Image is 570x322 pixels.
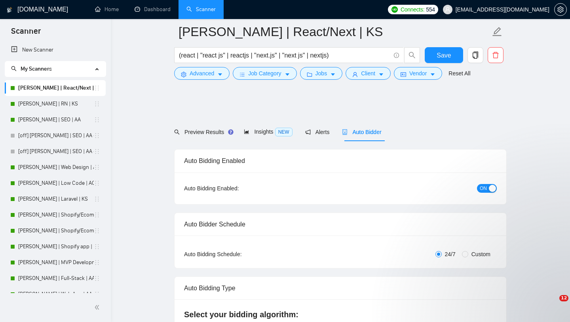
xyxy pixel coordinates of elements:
span: Client [361,69,375,78]
h4: Select your bidding algorithm: [184,309,497,320]
li: [off] Nick | SEO | AA - Light, Low Budget [5,144,106,159]
span: caret-down [430,71,435,77]
button: userClientcaret-down [346,67,391,80]
span: robot [342,129,348,135]
div: Auto Bidding Enabled: [184,184,288,193]
a: dashboardDashboard [135,6,171,13]
span: user [352,71,358,77]
button: search [404,47,420,63]
span: holder [94,243,100,250]
span: NEW [275,128,293,136]
span: 12 [559,295,568,301]
a: [PERSON_NAME] | Shopify app | KS [18,239,94,255]
span: caret-down [285,71,290,77]
span: ON [480,184,487,193]
span: holder [94,228,100,234]
span: edit [492,27,502,37]
span: Connects: [401,5,424,14]
li: Michael | Web App | AA [5,286,106,302]
a: Reset All [448,69,470,78]
span: holder [94,117,100,123]
span: double-left [94,303,102,311]
button: Save [425,47,463,63]
span: bars [239,71,245,77]
img: logo [7,4,12,16]
button: copy [467,47,483,63]
span: holder [94,180,100,186]
span: Preview Results [174,129,231,135]
li: New Scanner [5,42,106,58]
button: barsJob Categorycaret-down [233,67,296,80]
span: Alerts [305,129,330,135]
button: delete [488,47,503,63]
li: Andrew | Shopify/Ecom | KS [5,223,106,239]
span: info-circle [394,53,399,58]
span: holder [94,196,100,202]
span: setting [181,71,186,77]
button: folderJobscaret-down [300,67,343,80]
a: [PERSON_NAME] | Full-Stack | AA [18,270,94,286]
iframe: Intercom live chat [543,295,562,314]
li: Nick | SEO | AA [5,112,106,128]
li: Michael | Full-Stack | AA [5,270,106,286]
li: Andrew | Shopify app | KS [5,239,106,255]
a: [PERSON_NAME] | MVP Development | AA [18,255,94,270]
a: [PERSON_NAME] | Web Design | AO [18,159,94,175]
span: Advanced [190,69,214,78]
span: 554 [426,5,435,14]
span: Insights [244,128,292,135]
li: [off] Nick | SEO | AA - Strict, High Budget [5,128,106,144]
button: idcardVendorcaret-down [394,67,442,80]
span: notification [305,129,311,135]
span: Vendor [409,69,427,78]
span: holder [94,164,100,171]
input: Scanner name... [179,22,490,42]
a: homeHome [95,6,119,13]
span: holder [94,259,100,266]
span: Jobs [315,69,327,78]
div: Tooltip anchor [227,128,234,136]
a: [PERSON_NAME] | Shopify/Ecom | KS - lower requirements [18,207,94,223]
img: upwork-logo.png [391,6,398,13]
li: Valery | RN | KS [5,96,106,112]
a: [off] [PERSON_NAME] | SEO | AA - Strict, High Budget [18,128,94,144]
li: Anna | Low Code | AO [5,175,106,191]
input: Search Freelance Jobs... [179,50,390,60]
a: New Scanner [11,42,99,58]
span: folder [307,71,312,77]
div: Auto Bidding Type [184,277,497,299]
li: Ann | React/Next | KS [5,80,106,96]
span: search [11,66,17,71]
span: area-chart [244,129,249,134]
a: [PERSON_NAME] | SEO | AA [18,112,94,128]
button: setting [554,3,567,16]
a: setting [554,6,567,13]
span: search [174,129,180,135]
span: caret-down [330,71,336,77]
span: delete [488,52,503,59]
span: My Scanners [11,65,52,72]
div: Auto Bidding Schedule: [184,250,288,259]
a: searchScanner [186,6,216,13]
a: [PERSON_NAME] | Web App | AA [18,286,94,302]
span: Scanner [5,25,47,42]
span: copy [468,52,483,59]
span: holder [94,85,100,91]
span: holder [94,101,100,107]
a: [off] [PERSON_NAME] | SEO | AA - Light, Low Budget [18,144,94,159]
a: [PERSON_NAME] | React/Next | KS [18,80,94,96]
button: settingAdvancedcaret-down [174,67,230,80]
span: Save [437,50,451,60]
span: idcard [401,71,406,77]
div: Auto Bidder Schedule [184,213,497,236]
span: caret-down [217,71,223,77]
span: caret-down [378,71,384,77]
span: Job Category [248,69,281,78]
a: [PERSON_NAME] | Low Code | AO [18,175,94,191]
span: Auto Bidder [342,129,381,135]
a: [PERSON_NAME] | Laravel | KS [18,191,94,207]
span: user [445,7,450,12]
span: holder [94,291,100,297]
li: Andrew | Shopify/Ecom | KS - lower requirements [5,207,106,223]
